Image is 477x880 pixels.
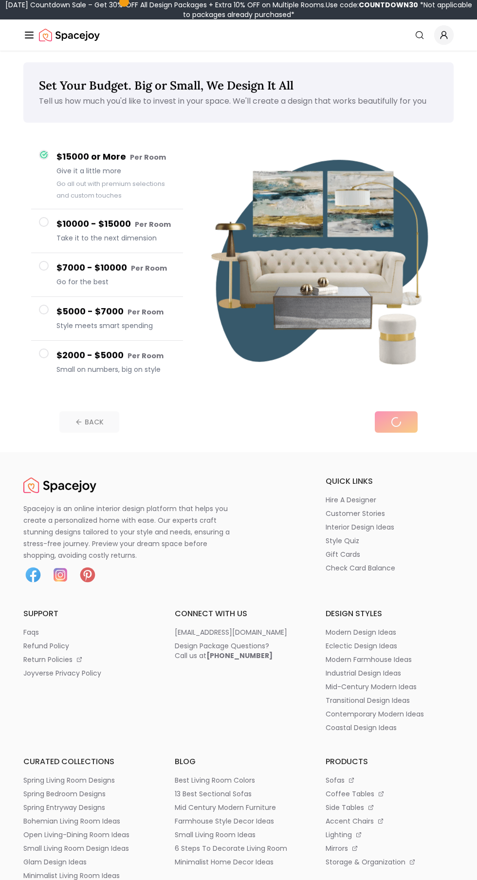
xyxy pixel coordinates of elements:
img: Spacejoy Logo [23,476,96,495]
a: 13 best sectional sofas [175,789,303,799]
h4: $15000 or More [56,150,175,164]
a: interior design ideas [326,522,454,532]
a: accent chairs [326,816,454,826]
p: customer stories [326,509,385,518]
a: bohemian living room ideas [23,816,151,826]
a: lighting [326,830,454,840]
a: Pinterest icon [78,565,97,585]
p: spring entryway designs [23,803,105,812]
a: best living room colors [175,775,303,785]
a: mirrors [326,843,454,853]
p: gift cards [326,550,360,559]
a: Spacejoy [39,25,100,45]
a: gift cards [326,550,454,559]
p: mid-century modern ideas [326,682,417,692]
p: return policies [23,655,73,664]
a: contemporary modern ideas [326,709,454,719]
p: coastal design ideas [326,723,397,733]
h6: design styles [326,608,454,620]
button: $2000 - $5000 Per RoomSmall on numbers, big on style [31,341,183,384]
p: Tell us how much you'd like to invest in your space. We'll create a design that works beautifully... [39,95,438,107]
a: return policies [23,655,151,664]
h6: quick links [326,476,454,487]
img: Instagram icon [51,565,70,585]
p: modern farmhouse ideas [326,655,412,664]
p: spring living room designs [23,775,115,785]
img: Facebook icon [23,565,43,585]
h4: $7000 - $10000 [56,261,175,275]
p: transitional design ideas [326,696,410,705]
p: hire a designer [326,495,376,505]
a: storage & organization [326,857,454,867]
p: eclectic design ideas [326,641,397,651]
span: Style meets smart spending [56,321,175,330]
h4: $10000 - $15000 [56,217,175,231]
p: farmhouse style decor ideas [175,816,274,826]
span: Set Your Budget. Big or Small, We Design It All [39,78,294,93]
p: open living-dining room ideas [23,830,129,840]
a: customer stories [326,509,454,518]
p: 13 best sectional sofas [175,789,252,799]
button: $5000 - $7000 Per RoomStyle meets smart spending [31,297,183,341]
p: 6 steps to decorate living room [175,843,287,853]
p: glam design ideas [23,857,87,867]
a: coastal design ideas [326,723,454,733]
a: transitional design ideas [326,696,454,705]
h6: products [326,756,454,768]
p: storage & organization [326,857,405,867]
a: modern farmhouse ideas [326,655,454,664]
p: sofas [326,775,345,785]
a: spring living room designs [23,775,151,785]
a: joyverse privacy policy [23,668,151,678]
a: hire a designer [326,495,454,505]
a: faqs [23,627,151,637]
p: best living room colors [175,775,255,785]
p: contemporary modern ideas [326,709,424,719]
a: glam design ideas [23,857,151,867]
p: accent chairs [326,816,374,826]
a: Spacejoy [23,476,96,495]
nav: Global [23,19,454,51]
p: lighting [326,830,352,840]
small: Per Room [131,263,167,273]
a: spring entryway designs [23,803,151,812]
a: style quiz [326,536,454,546]
a: farmhouse style decor ideas [175,816,303,826]
h6: support [23,608,151,620]
a: 6 steps to decorate living room [175,843,303,853]
h6: curated collections [23,756,151,768]
a: Design Package Questions?Call us at[PHONE_NUMBER] [175,641,303,660]
p: joyverse privacy policy [23,668,101,678]
a: small living room ideas [175,830,303,840]
p: Spacejoy is an online interior design platform that helps you create a personalized home with eas... [23,503,241,561]
a: spring bedroom designs [23,789,151,799]
a: side tables [326,803,454,812]
h4: $2000 - $5000 [56,348,175,363]
span: Take it to the next dimension [56,233,175,243]
p: refund policy [23,641,69,651]
p: modern design ideas [326,627,396,637]
p: side tables [326,803,364,812]
h4: $5000 - $7000 [56,305,175,319]
a: mid-century modern ideas [326,682,454,692]
small: Per Room [135,220,171,229]
a: sofas [326,775,454,785]
p: interior design ideas [326,522,394,532]
p: [EMAIL_ADDRESS][DOMAIN_NAME] [175,627,287,637]
p: small living room design ideas [23,843,129,853]
button: $15000 or More Per RoomGive it a little moreGo all out with premium selections and custom touches [31,142,183,209]
button: $7000 - $10000 Per RoomGo for the best [31,253,183,297]
p: style quiz [326,536,359,546]
a: [EMAIL_ADDRESS][DOMAIN_NAME] [175,627,303,637]
a: check card balance [326,563,454,573]
a: open living-dining room ideas [23,830,151,840]
button: $10000 - $15000 Per RoomTake it to the next dimension [31,209,183,253]
p: check card balance [326,563,395,573]
a: refund policy [23,641,151,651]
p: minimalist home decor ideas [175,857,274,867]
a: mid century modern furniture [175,803,303,812]
p: mirrors [326,843,348,853]
h6: blog [175,756,303,768]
